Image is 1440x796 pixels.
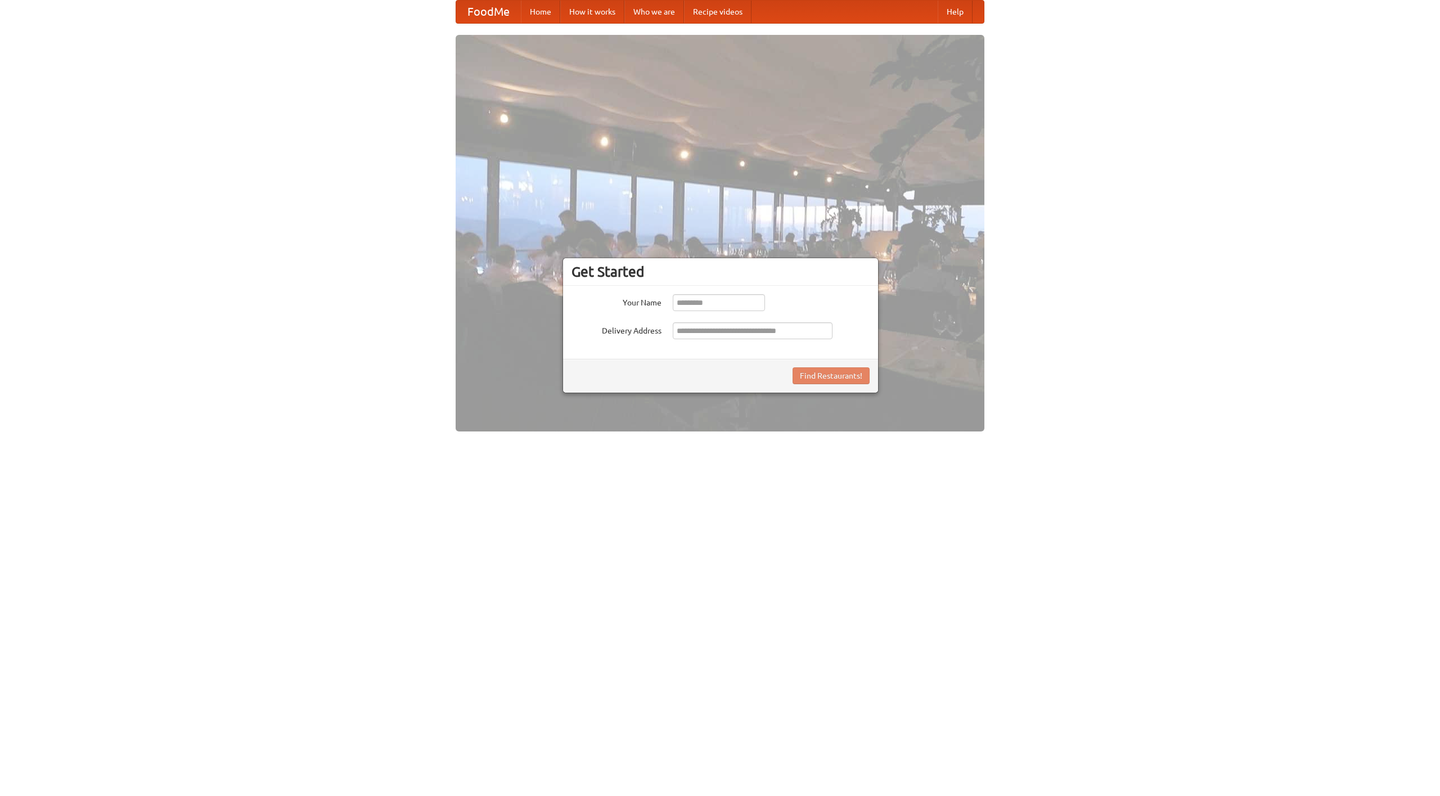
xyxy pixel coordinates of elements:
a: Help [938,1,973,23]
a: Recipe videos [684,1,751,23]
a: How it works [560,1,624,23]
h3: Get Started [571,263,870,280]
button: Find Restaurants! [793,367,870,384]
label: Your Name [571,294,661,308]
a: Who we are [624,1,684,23]
a: Home [521,1,560,23]
a: FoodMe [456,1,521,23]
label: Delivery Address [571,322,661,336]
